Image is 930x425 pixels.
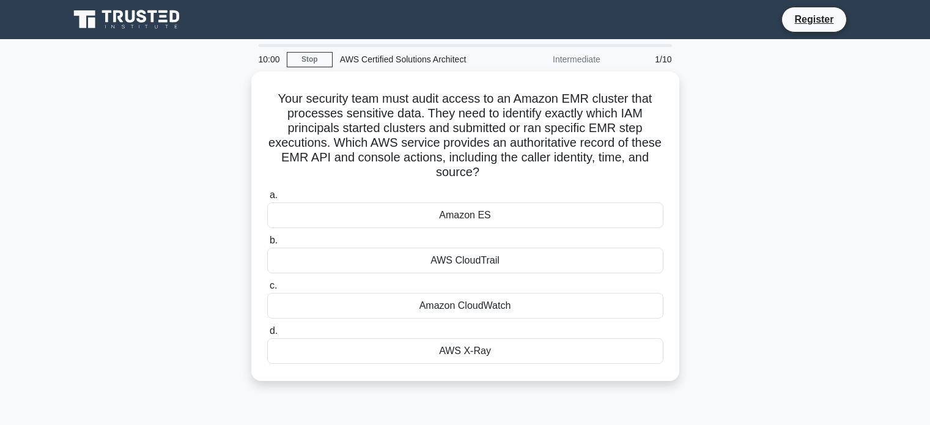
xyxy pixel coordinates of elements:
[787,12,841,27] a: Register
[270,235,278,245] span: b.
[333,47,501,72] div: AWS Certified Solutions Architect
[266,91,665,180] h5: Your security team must audit access to an Amazon EMR cluster that processes sensitive data. They...
[251,47,287,72] div: 10:00
[287,52,333,67] a: Stop
[270,280,277,290] span: c.
[267,293,663,319] div: Amazon CloudWatch
[270,190,278,200] span: a.
[501,47,608,72] div: Intermediate
[267,202,663,228] div: Amazon ES
[267,338,663,364] div: AWS X-Ray
[608,47,679,72] div: 1/10
[270,325,278,336] span: d.
[267,248,663,273] div: AWS CloudTrail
